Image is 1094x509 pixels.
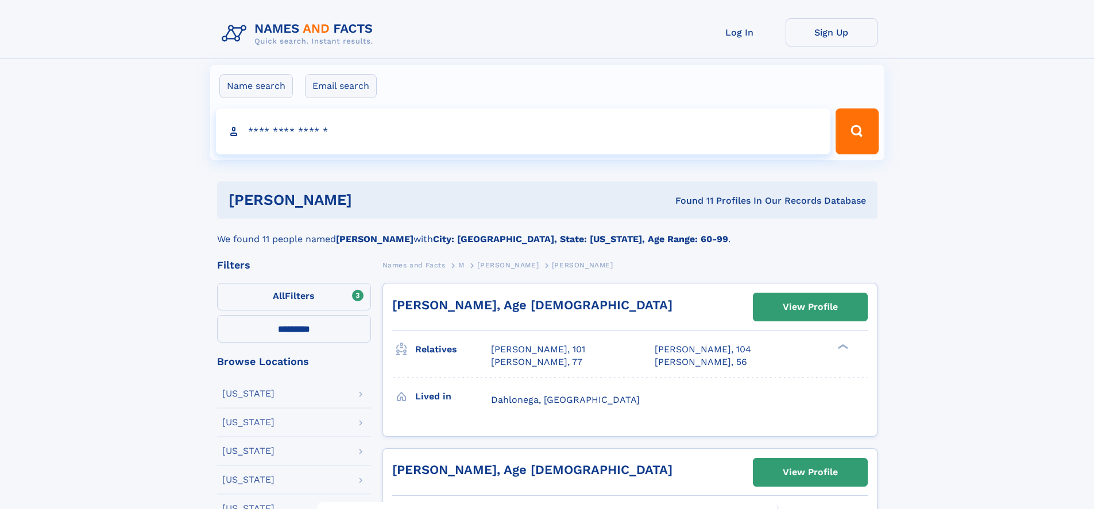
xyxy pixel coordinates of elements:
[415,340,491,359] h3: Relatives
[753,293,867,321] a: View Profile
[783,459,838,485] div: View Profile
[786,18,877,46] a: Sign Up
[835,343,849,351] div: ❯
[477,261,539,269] span: [PERSON_NAME]
[392,298,672,312] a: [PERSON_NAME], Age [DEMOGRAPHIC_DATA]
[222,389,275,398] div: [US_STATE]
[217,283,371,310] label: Filters
[216,108,831,154] input: search input
[513,195,866,207] div: Found 11 Profiles In Our Records Database
[392,463,672,477] a: [PERSON_NAME], Age [DEMOGRAPHIC_DATA]
[415,387,491,406] h3: Lived in
[217,356,371,367] div: Browse Locations
[836,108,878,154] button: Search Button
[655,343,751,356] a: [PERSON_NAME], 104
[491,394,640,405] span: Dahlonega, [GEOGRAPHIC_DATA]
[753,459,867,486] a: View Profile
[458,258,465,272] a: M
[458,261,465,269] span: M
[382,258,446,272] a: Names and Facts
[217,18,382,49] img: Logo Names and Facts
[491,356,582,368] a: [PERSON_NAME], 77
[222,475,275,484] div: [US_STATE]
[783,294,838,320] div: View Profile
[222,446,275,456] div: [US_STATE]
[433,234,728,244] b: City: [GEOGRAPHIC_DATA], State: [US_STATE], Age Range: 60-99
[477,258,539,272] a: [PERSON_NAME]
[552,261,613,269] span: [PERSON_NAME]
[491,343,585,356] a: [PERSON_NAME], 101
[694,18,786,46] a: Log In
[305,74,377,98] label: Email search
[217,260,371,270] div: Filters
[229,193,514,207] h1: [PERSON_NAME]
[217,219,877,246] div: We found 11 people named with .
[655,356,747,368] a: [PERSON_NAME], 56
[219,74,293,98] label: Name search
[336,234,413,244] b: [PERSON_NAME]
[222,418,275,427] div: [US_STATE]
[273,290,285,301] span: All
